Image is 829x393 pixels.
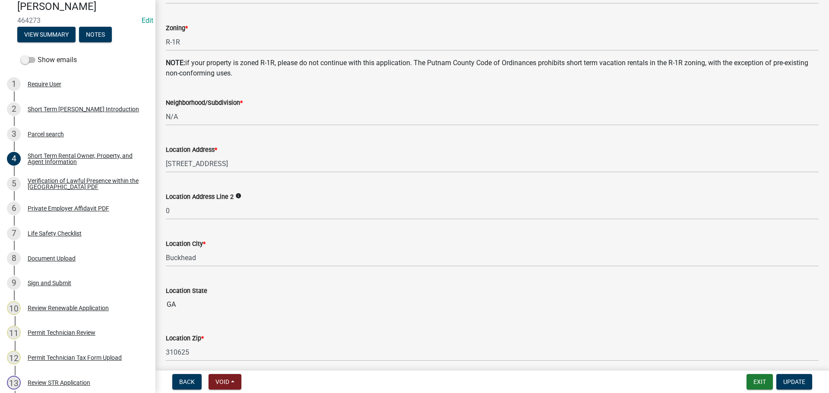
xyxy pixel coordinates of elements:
div: Short Term Rental Owner, Property, and Agent Information [28,153,142,165]
div: Parcel search [28,131,64,137]
div: 2 [7,102,21,116]
span: Void [215,378,229,385]
div: Require User [28,81,61,87]
div: Document Upload [28,255,76,261]
div: 6 [7,201,21,215]
div: 11 [7,326,21,340]
div: Sign and Submit [28,280,71,286]
div: Verification of Lawful Presence within the [GEOGRAPHIC_DATA] PDF [28,178,142,190]
div: 8 [7,252,21,265]
button: View Summary [17,27,76,42]
div: 13 [7,376,21,390]
div: Private Employer Affidavit PDF [28,205,109,211]
label: Neighborhood/Subdivision [166,100,243,106]
label: Location City [166,241,206,247]
div: 7 [7,226,21,240]
label: Location Address [166,147,217,153]
label: Location Address Line 2 [166,194,234,200]
wm-modal-confirm: Edit Application Number [142,16,153,25]
p: if your property is zoned R-1R, please do not continue with this application. The Putnam County C... [166,58,819,79]
label: Show emails [21,55,77,65]
div: Permit Technician Review [28,330,95,336]
button: Back [172,374,202,390]
wm-modal-confirm: Notes [79,31,112,38]
div: 9 [7,276,21,290]
div: 5 [7,177,21,191]
button: Notes [79,27,112,42]
button: Update [776,374,812,390]
div: 10 [7,301,21,315]
button: Void [209,374,241,390]
span: 464273 [17,16,138,25]
button: Exit [747,374,773,390]
i: info [235,193,241,199]
strong: NOTE: [166,59,185,67]
div: 4 [7,152,21,166]
div: 1 [7,77,21,91]
label: Location Zip [166,336,204,342]
div: Life Safety Checklist [28,230,82,236]
div: 3 [7,127,21,141]
div: Review Renewable Application [28,305,109,311]
div: 12 [7,351,21,365]
span: Update [783,378,805,385]
wm-modal-confirm: Summary [17,31,76,38]
div: Short Term [PERSON_NAME] Introduction [28,106,139,112]
label: Location State [166,288,207,294]
span: Back [179,378,195,385]
div: Review STR Application [28,380,90,386]
a: Edit [142,16,153,25]
div: Permit Technician Tax Form Upload [28,355,122,361]
label: Zoning [166,25,188,31]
